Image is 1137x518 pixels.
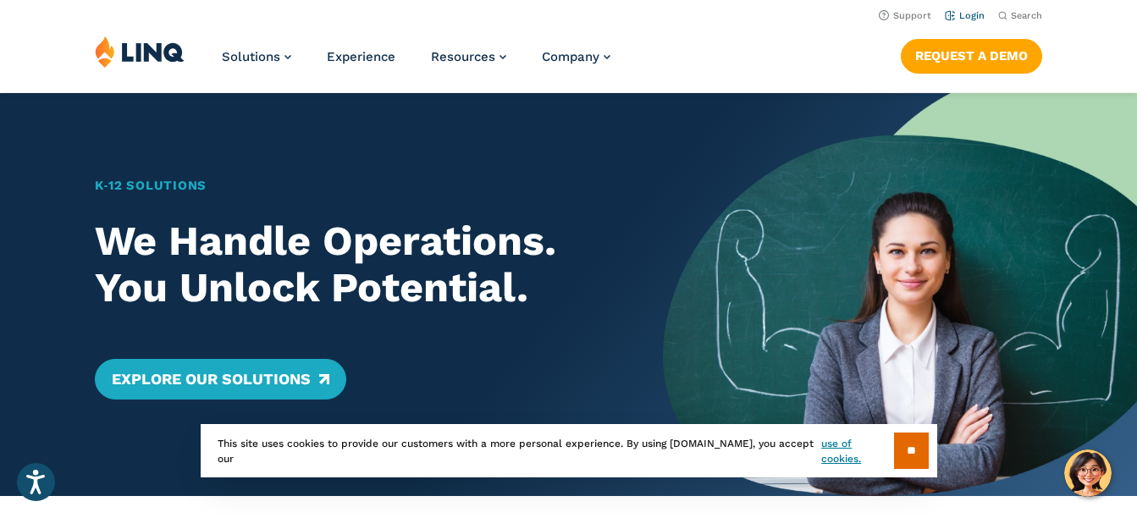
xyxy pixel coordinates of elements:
[222,36,610,91] nav: Primary Navigation
[95,36,185,68] img: LINQ | K‑12 Software
[542,49,610,64] a: Company
[1011,10,1042,21] span: Search
[821,436,893,466] a: use of cookies.
[95,176,617,195] h1: K‑12 Solutions
[901,39,1042,73] a: Request a Demo
[95,359,346,400] a: Explore Our Solutions
[901,36,1042,73] nav: Button Navigation
[431,49,506,64] a: Resources
[879,10,931,21] a: Support
[201,424,937,477] div: This site uses cookies to provide our customers with a more personal experience. By using [DOMAIN...
[327,49,395,64] a: Experience
[663,93,1137,496] img: Home Banner
[95,218,617,312] h2: We Handle Operations. You Unlock Potential.
[431,49,495,64] span: Resources
[1064,449,1112,497] button: Hello, have a question? Let’s chat.
[222,49,291,64] a: Solutions
[998,9,1042,22] button: Open Search Bar
[945,10,985,21] a: Login
[542,49,599,64] span: Company
[222,49,280,64] span: Solutions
